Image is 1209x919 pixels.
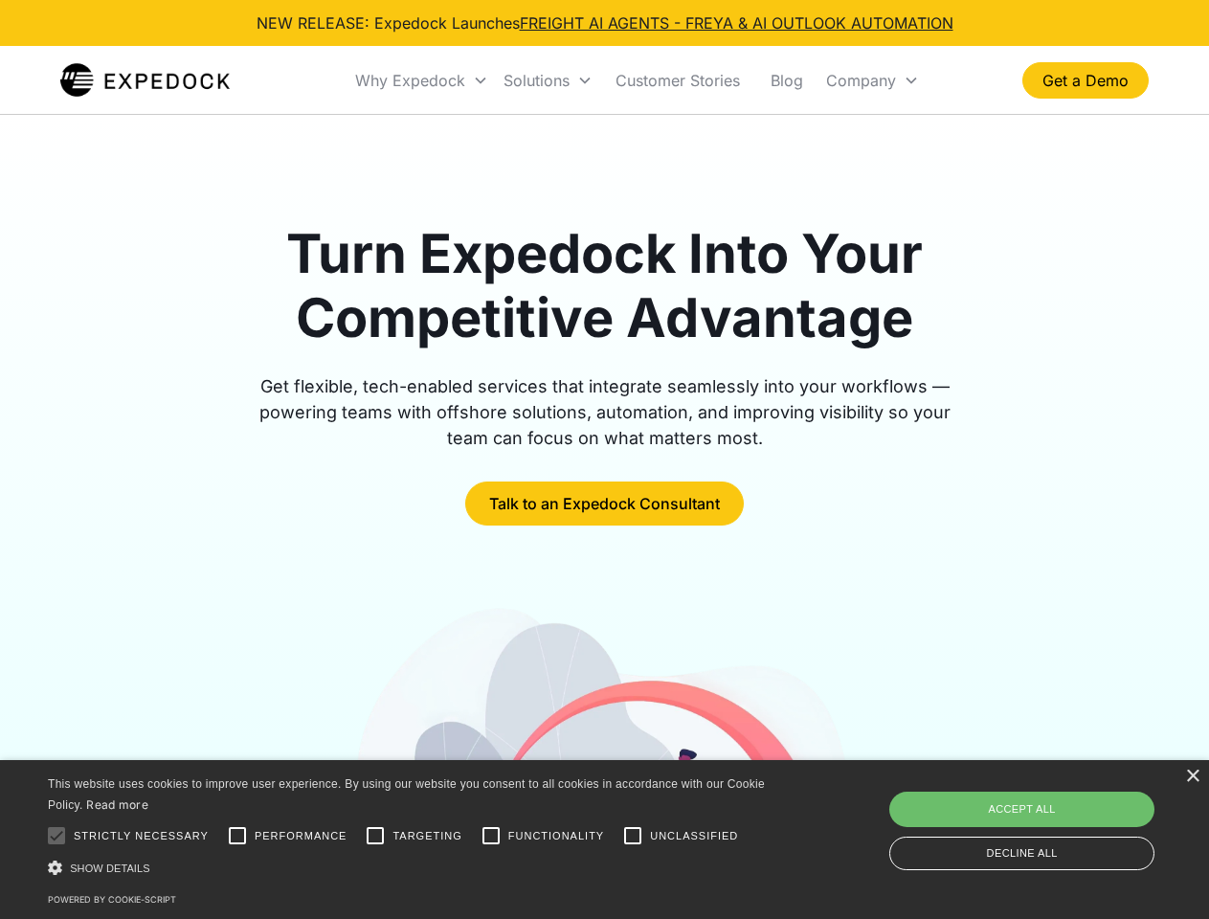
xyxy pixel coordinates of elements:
[257,11,953,34] div: NEW RELEASE: Expedock Launches
[60,61,230,100] img: Expedock Logo
[255,828,347,844] span: Performance
[48,777,765,813] span: This website uses cookies to improve user experience. By using our website you consent to all coo...
[355,71,465,90] div: Why Expedock
[650,828,738,844] span: Unclassified
[74,828,209,844] span: Strictly necessary
[70,863,150,874] span: Show details
[1022,62,1149,99] a: Get a Demo
[504,71,570,90] div: Solutions
[86,797,148,812] a: Read more
[60,61,230,100] a: home
[237,373,973,451] div: Get flexible, tech-enabled services that integrate seamlessly into your workflows — powering team...
[826,71,896,90] div: Company
[465,482,744,526] a: Talk to an Expedock Consultant
[890,712,1209,919] iframe: Chat Widget
[496,48,600,113] div: Solutions
[392,828,461,844] span: Targeting
[818,48,927,113] div: Company
[347,48,496,113] div: Why Expedock
[508,828,604,844] span: Functionality
[48,858,772,878] div: Show details
[520,13,953,33] a: FREIGHT AI AGENTS - FREYA & AI OUTLOOK AUTOMATION
[755,48,818,113] a: Blog
[237,222,973,350] h1: Turn Expedock Into Your Competitive Advantage
[600,48,755,113] a: Customer Stories
[48,894,176,905] a: Powered by cookie-script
